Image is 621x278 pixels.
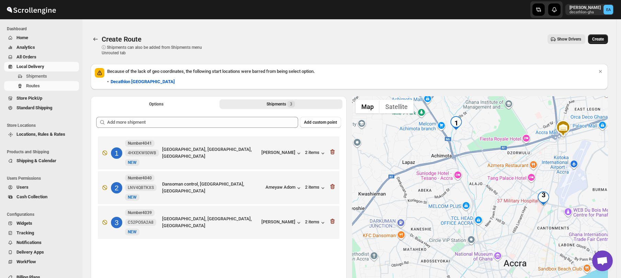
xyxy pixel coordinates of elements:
[162,181,263,194] div: Dansoman control, [GEOGRAPHIC_DATA], [GEOGRAPHIC_DATA]
[106,76,179,87] button: Decathlon [GEOGRAPHIC_DATA]
[91,34,100,44] button: Routes
[4,52,79,62] button: All Orders
[16,158,56,163] span: Shipping & Calendar
[305,219,326,226] button: 2 items
[16,64,44,69] span: Local Delivery
[7,26,79,32] span: Dashboard
[16,259,36,264] span: WorkFlow
[588,34,608,44] button: Create
[16,105,52,110] span: Standard Shipping
[128,185,154,190] span: LNV4QBTKXS
[16,45,35,50] span: Analytics
[162,146,259,160] div: [GEOGRAPHIC_DATA], [GEOGRAPHIC_DATA], [GEOGRAPHIC_DATA]
[128,210,152,215] b: Number4039
[7,149,79,155] span: Products and Shipping
[290,101,292,107] span: 3
[305,185,326,191] button: 2 items
[102,35,142,43] span: Create Route
[16,249,44,255] span: Delivery Apps
[16,240,42,245] span: Notifications
[128,220,154,225] span: C52POSA2A8
[7,212,79,217] span: Configurations
[4,156,79,166] button: Shipping & Calendar
[128,141,152,146] b: Number4041
[16,35,28,40] span: Home
[26,83,40,88] span: Routes
[26,74,47,79] span: Shipments
[4,182,79,192] button: Users
[547,34,585,44] button: Show Drivers
[4,43,79,52] button: Analytics
[4,219,79,228] button: Widgets
[111,147,122,159] div: 1
[219,99,343,109] button: Selected Shipments
[107,117,298,128] input: Add more shipment
[565,4,614,15] button: User menu
[266,185,302,191] button: Ameyaw Adom
[596,67,605,76] button: Dismiss notification
[449,116,463,130] div: 1
[304,120,337,125] span: Add custom point
[107,78,175,85] div: •
[16,230,34,235] span: Tracking
[107,68,597,75] p: Because of the lack of geo coordinates, the following start locations were barred from being sele...
[4,71,79,81] button: Shipments
[569,10,601,14] p: decathlon-gha
[305,150,326,157] button: 2 items
[4,247,79,257] button: Delivery Apps
[16,132,65,137] span: Locations, Rules & Rates
[557,36,581,42] span: Show Drivers
[16,221,32,226] span: Widgets
[128,230,137,234] span: NEW
[111,182,122,193] div: 2
[16,54,36,59] span: All Orders
[149,101,163,107] span: Options
[4,228,79,238] button: Tracking
[128,150,156,156] span: 4HXEKWS0WB
[16,185,29,190] span: Users
[592,36,604,42] span: Create
[16,96,42,101] span: Store PickUp
[300,117,341,128] button: Add custom point
[606,8,611,12] text: EA
[355,100,380,113] button: Show street map
[4,33,79,43] button: Home
[261,219,302,226] button: [PERSON_NAME]
[603,5,613,14] span: Emmanuel Adu-Mensah
[111,79,175,84] b: Decathlon [GEOGRAPHIC_DATA]
[4,257,79,267] button: WorkFlow
[7,123,79,128] span: Store Locations
[162,215,259,229] div: [GEOGRAPHIC_DATA], [GEOGRAPHIC_DATA], [GEOGRAPHIC_DATA]
[4,81,79,91] button: Routes
[128,195,137,200] span: NEW
[5,1,57,18] img: ScrollEngine
[128,160,137,165] span: NEW
[102,45,210,56] p: ⓘ Shipments can also be added from Shipments menu Unrouted tab
[4,192,79,202] button: Cash Collection
[537,191,550,205] div: 3
[7,176,79,181] span: Users Permissions
[569,5,601,10] p: [PERSON_NAME]
[111,217,122,228] div: 3
[4,238,79,247] button: Notifications
[128,176,152,180] b: Number4040
[380,100,414,113] button: Show satellite imagery
[16,194,47,199] span: Cash Collection
[4,130,79,139] button: Locations, Rules & Rates
[95,99,218,109] button: All Route Options
[592,251,613,271] a: Open chat
[267,101,295,108] div: Shipments
[261,150,302,157] button: [PERSON_NAME]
